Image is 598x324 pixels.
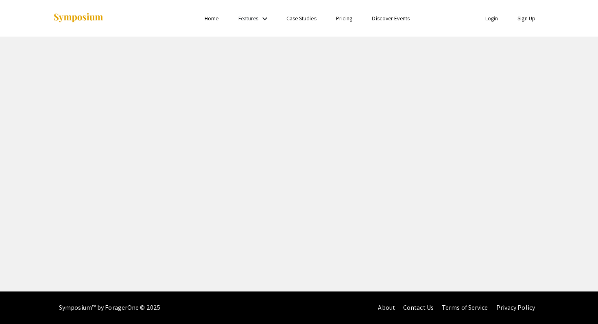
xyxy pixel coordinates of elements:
img: Symposium by ForagerOne [53,13,104,24]
a: Privacy Policy [496,303,535,312]
div: Symposium™ by ForagerOne © 2025 [59,291,160,324]
a: Terms of Service [442,303,488,312]
a: Pricing [336,15,353,22]
a: Discover Events [372,15,410,22]
mat-icon: Expand Features list [260,14,270,24]
a: Contact Us [403,303,434,312]
a: About [378,303,395,312]
a: Home [205,15,218,22]
a: Features [238,15,259,22]
a: Login [485,15,498,22]
a: Case Studies [286,15,316,22]
a: Sign Up [517,15,535,22]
